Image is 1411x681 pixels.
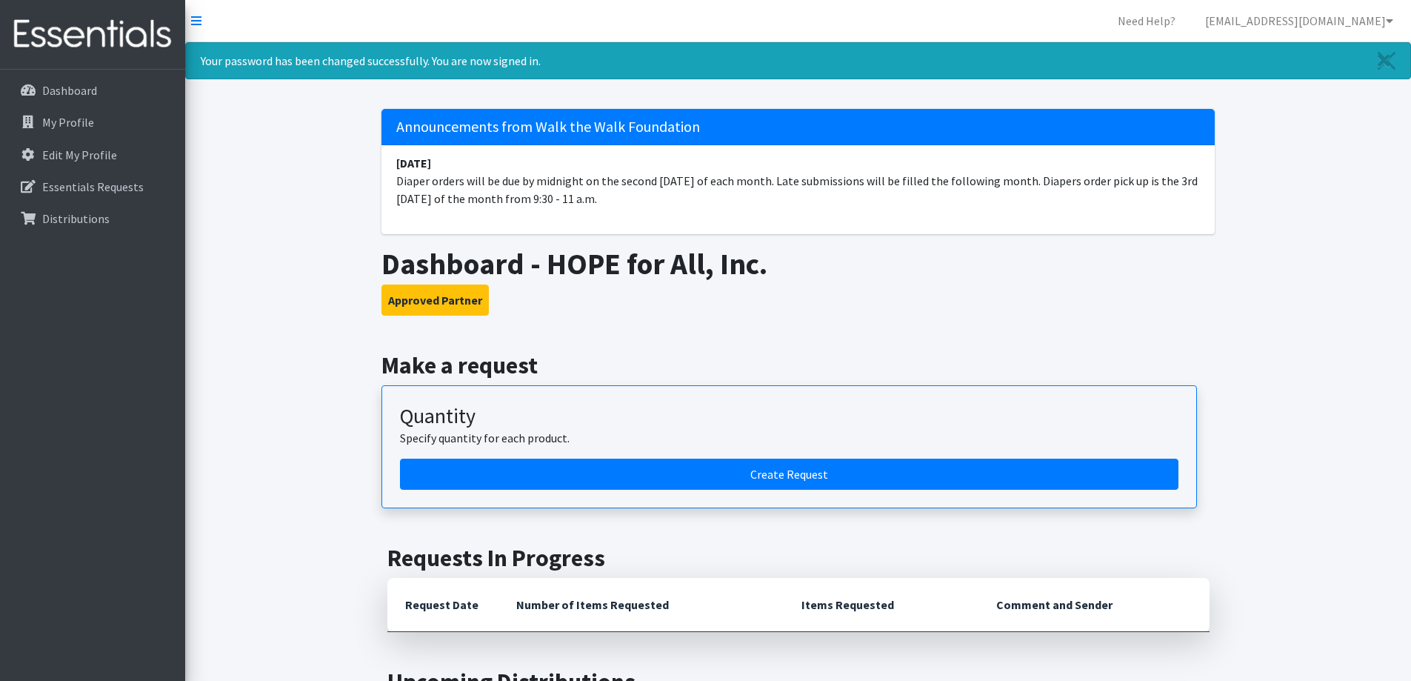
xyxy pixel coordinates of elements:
p: My Profile [42,115,94,130]
h1: Dashboard - HOPE for All, Inc. [381,246,1215,282]
a: Dashboard [6,76,179,105]
p: Essentials Requests [42,179,144,194]
th: Number of Items Requested [498,578,784,632]
h5: Announcements from Walk the Walk Foundation [381,109,1215,145]
a: Distributions [6,204,179,233]
h2: Make a request [381,351,1215,379]
p: Specify quantity for each product. [400,429,1178,447]
div: Your password has been changed successfully. You are now signed in. [185,42,1411,79]
a: Edit My Profile [6,140,179,170]
h3: Quantity [400,404,1178,429]
th: Comment and Sender [978,578,1209,632]
img: HumanEssentials [6,10,179,59]
h2: Requests In Progress [387,544,1210,572]
a: Close [1363,43,1410,79]
p: Distributions [42,211,110,226]
a: My Profile [6,107,179,137]
p: Dashboard [42,83,97,98]
li: Diaper orders will be due by midnight on the second [DATE] of each month. Late submissions will b... [381,145,1215,216]
p: Edit My Profile [42,147,117,162]
strong: [DATE] [396,156,431,170]
a: [EMAIL_ADDRESS][DOMAIN_NAME] [1193,6,1405,36]
th: Request Date [387,578,498,632]
a: Essentials Requests [6,172,179,202]
a: Create a request by quantity [400,459,1178,490]
a: Need Help? [1106,6,1187,36]
th: Items Requested [784,578,978,632]
button: Approved Partner [381,285,489,316]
